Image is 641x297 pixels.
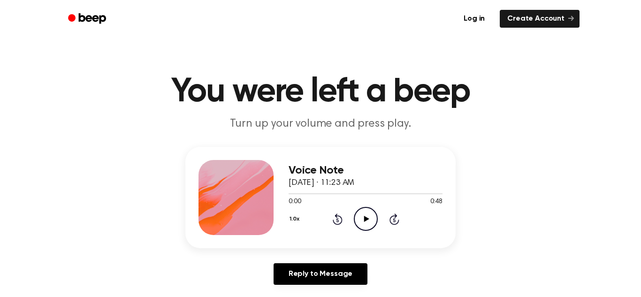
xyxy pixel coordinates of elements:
[140,116,501,132] p: Turn up your volume and press play.
[500,10,580,28] a: Create Account
[289,211,303,227] button: 1.0x
[61,10,114,28] a: Beep
[430,197,443,207] span: 0:48
[289,179,354,187] span: [DATE] · 11:23 AM
[454,8,494,30] a: Log in
[80,75,561,109] h1: You were left a beep
[289,197,301,207] span: 0:00
[274,263,367,285] a: Reply to Message
[289,164,443,177] h3: Voice Note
